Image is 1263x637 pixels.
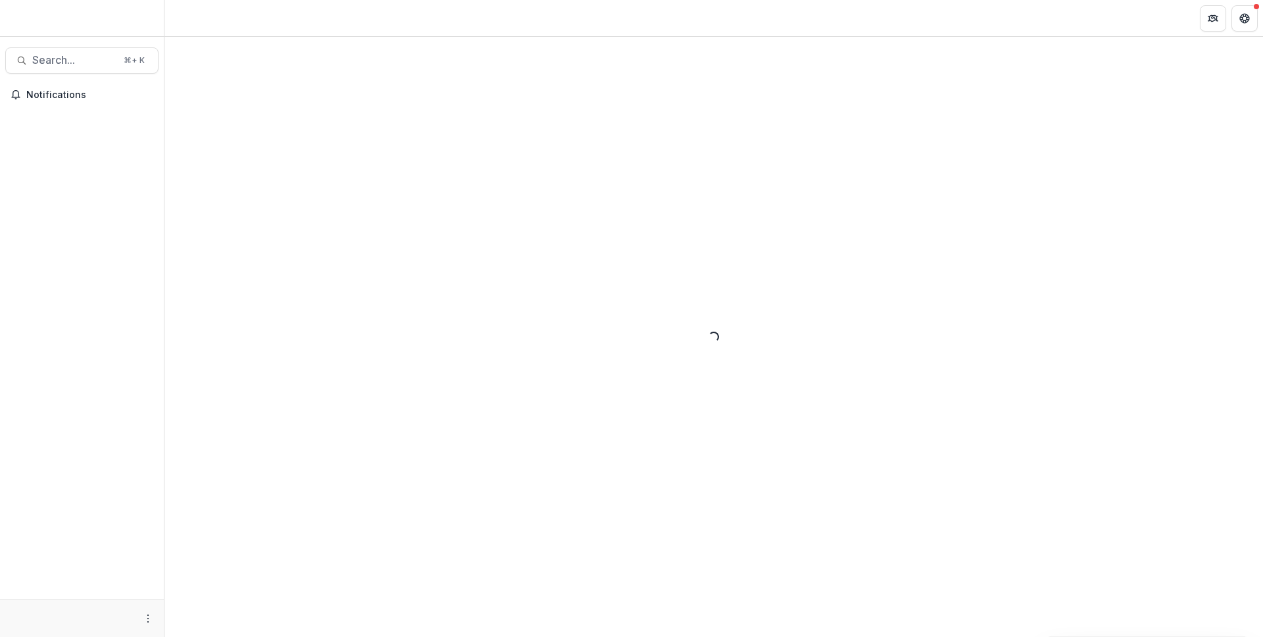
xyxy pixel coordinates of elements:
[5,84,159,105] button: Notifications
[1231,5,1258,32] button: Get Help
[121,53,147,68] div: ⌘ + K
[1200,5,1226,32] button: Partners
[5,47,159,74] button: Search...
[140,611,156,626] button: More
[26,89,153,101] span: Notifications
[32,54,116,66] span: Search...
